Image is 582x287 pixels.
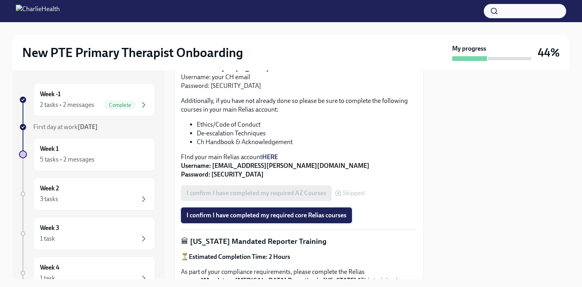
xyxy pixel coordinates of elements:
[189,253,290,260] strong: Estimated Completion Time: 2 Hours
[40,90,61,99] h6: Week -1
[201,277,361,284] strong: "Mandatory [MEDICAL_DATA] Reporting in [US_STATE]."
[40,224,59,232] h6: Week 3
[262,153,278,161] a: HERE
[104,102,136,108] span: Complete
[33,123,98,131] span: First day at work
[343,190,365,196] span: Skipped
[181,65,286,72] strong: You can access your [US_STATE] Relias
[22,45,243,61] h2: New PTE Primary Therapist Onboarding
[40,101,94,109] div: 2 tasks • 2 messages
[78,123,98,131] strong: [DATE]
[19,217,155,250] a: Week 31 task
[40,263,59,272] h6: Week 4
[181,97,417,114] p: Additionally, if you have not already done so please be sure to complete the following courses in...
[40,144,59,153] h6: Week 1
[181,64,417,90] p: Username: your CH email Password: [SECURITY_DATA]
[452,44,486,53] strong: My progress
[197,138,417,146] li: Ch Handbook & Acknowledgement
[19,123,155,131] a: First day at work[DATE]
[538,46,560,60] h3: 44%
[40,155,95,164] div: 5 tasks • 2 messages
[40,184,59,193] h6: Week 2
[40,274,55,283] div: 1 task
[181,207,352,223] button: I confirm I have completed my required core Relias courses
[181,253,417,261] p: ⏳
[197,120,417,129] li: Ethics/Code of Conduct
[40,234,55,243] div: 1 task
[186,211,346,219] span: I confirm I have completed my required core Relias courses
[19,138,155,171] a: Week 15 tasks • 2 messages
[19,83,155,116] a: Week -12 tasks • 2 messagesComplete
[287,65,303,72] a: HERE
[40,195,58,203] div: 3 tasks
[16,5,60,17] img: CharlieHealth
[181,153,417,179] p: FInd your main Relias account
[181,236,417,247] p: 🏛 [US_STATE] Mandated Reporter Training
[197,129,417,138] li: De-escalation Techniques
[181,162,369,178] strong: Username: [EMAIL_ADDRESS][PERSON_NAME][DOMAIN_NAME] Password: [SECURITY_DATA]
[19,177,155,211] a: Week 23 tasks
